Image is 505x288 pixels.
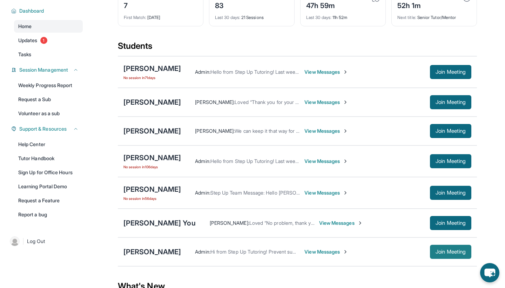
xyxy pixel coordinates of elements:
button: Session Management [16,66,79,73]
span: Loved “No problem, thank you very much. See you [DATE].” [249,220,382,226]
span: Join Meeting [436,250,466,254]
button: Join Meeting [430,245,471,259]
span: Admin : [195,158,210,164]
span: | [22,237,24,246]
button: Join Meeting [430,124,471,138]
span: Log Out [27,238,45,245]
span: Dashboard [19,7,44,14]
span: View Messages [304,248,348,255]
span: Join Meeting [436,221,466,225]
div: [PERSON_NAME] [123,184,181,194]
div: [DATE] [124,11,197,20]
span: Loved “Thank you for your understanding!” [235,99,330,105]
img: Chevron-Right [357,220,363,226]
a: Request a Feature [14,194,83,207]
img: user-img [10,236,20,246]
div: [PERSON_NAME] You [123,218,196,228]
a: Report a bug [14,208,83,221]
div: [PERSON_NAME] [123,64,181,73]
span: Last 30 days : [215,15,240,20]
button: Join Meeting [430,95,471,109]
button: Join Meeting [430,65,471,79]
div: 11h 52m [306,11,380,20]
button: Support & Resources [16,125,79,132]
img: Chevron-Right [343,69,348,75]
span: Session Management [19,66,68,73]
span: No session in 56 days [123,196,181,201]
img: Chevron-Right [343,158,348,164]
button: chat-button [480,263,499,282]
a: Tutor Handbook [14,152,83,165]
span: Join Meeting [436,129,466,133]
span: Join Meeting [436,70,466,74]
div: Senior Tutor/Mentor [397,11,471,20]
span: Join Meeting [436,100,466,104]
img: Chevron-Right [343,249,348,255]
div: 21 Sessions [215,11,289,20]
span: No session in 71 days [123,75,181,80]
span: View Messages [304,99,348,106]
button: Join Meeting [430,154,471,168]
a: Learning Portal Demo [14,180,83,193]
span: Admin : [195,249,210,255]
span: View Messages [304,127,348,135]
a: |Log Out [7,234,83,249]
button: Join Meeting [430,216,471,230]
img: Chevron-Right [343,99,348,105]
img: Chevron-Right [343,128,348,134]
a: Weekly Progress Report [14,79,83,92]
span: We can keep it that way for now. I appreciate that, thank you! [235,128,368,134]
a: Tasks [14,48,83,61]
a: Home [14,20,83,33]
span: No session in 106 days [123,164,181,170]
a: Help Center [14,138,83,151]
span: Next title : [397,15,416,20]
span: Last 30 days : [306,15,331,20]
span: Join Meeting [436,191,466,195]
span: [PERSON_NAME] : [210,220,249,226]
span: [PERSON_NAME] : [195,128,235,134]
button: Dashboard [16,7,79,14]
span: View Messages [304,68,348,76]
div: [PERSON_NAME] [123,247,181,257]
span: [PERSON_NAME] : [195,99,235,105]
button: Join Meeting [430,186,471,200]
span: Tasks [18,51,31,58]
div: Students [118,40,477,56]
img: Chevron-Right [343,190,348,196]
span: Admin : [195,190,210,196]
a: Sign Up for Office Hours [14,166,83,179]
a: Updates1 [14,34,83,47]
div: [PERSON_NAME] [123,126,181,136]
a: Volunteer as a sub [14,107,83,120]
span: Home [18,23,32,30]
div: [PERSON_NAME] [123,97,181,107]
span: View Messages [319,220,363,227]
span: Updates [18,37,38,44]
span: Admin : [195,69,210,75]
span: Support & Resources [19,125,67,132]
div: [PERSON_NAME] [123,153,181,163]
span: 1 [40,37,47,44]
span: First Match : [124,15,146,20]
span: View Messages [304,158,348,165]
a: Request a Sub [14,93,83,106]
span: View Messages [304,189,348,196]
span: Join Meeting [436,159,466,163]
